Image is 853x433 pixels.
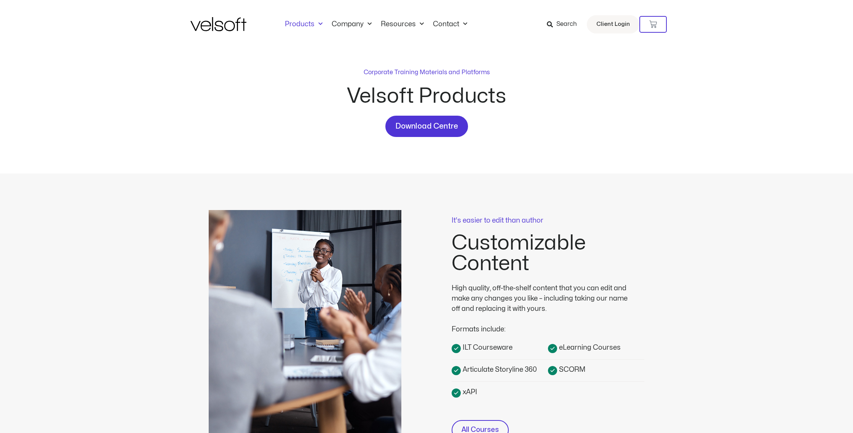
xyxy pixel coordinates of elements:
p: Corporate Training Materials and Platforms [364,68,490,77]
img: Velsoft Training Materials [190,17,246,31]
a: ResourcesMenu Toggle [376,20,428,29]
a: ILT Courseware [452,342,548,353]
a: Client Login [587,15,639,33]
span: Download Centre [395,120,458,132]
a: Articulate Storyline 360 [452,364,548,375]
div: Formats include: [452,314,634,334]
span: Search [556,19,577,29]
nav: Menu [280,20,472,29]
a: ContactMenu Toggle [428,20,472,29]
a: SCORM [548,364,644,375]
span: Articulate Storyline 360 [461,365,537,375]
p: It's easier to edit than author [452,217,644,224]
a: Search [547,18,582,31]
h2: Velsoft Products [289,86,564,107]
span: ILT Courseware [461,342,513,353]
span: Client Login [596,19,630,29]
span: SCORM [557,365,585,375]
a: Download Centre [385,116,468,137]
a: ProductsMenu Toggle [280,20,327,29]
h2: Customizable Content [452,233,644,274]
span: xAPI [461,387,477,397]
span: eLearning Courses [557,342,621,353]
div: High quality, off-the-shelf content that you can edit and make any changes you like – including t... [452,283,634,314]
a: CompanyMenu Toggle [327,20,376,29]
